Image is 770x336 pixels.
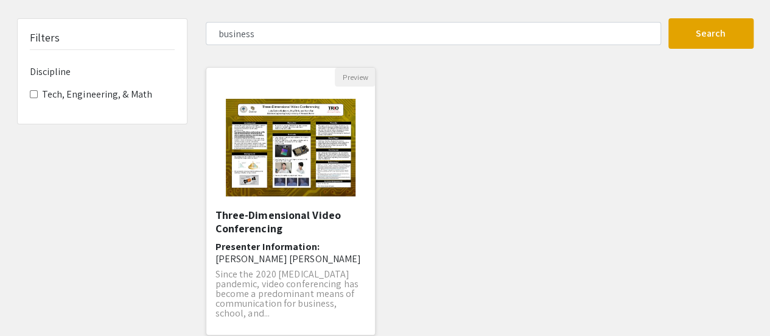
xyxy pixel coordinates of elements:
span: [PERSON_NAME] [PERSON_NAME] [215,252,362,265]
label: Tech, Engineering, & Math [42,87,153,102]
h5: Filters [30,31,60,45]
button: Search [668,18,754,49]
img: <p>Three-Dimensional Video Conferencing</p> [214,87,368,209]
h5: Three-Dimensional Video Conferencing [215,209,366,235]
div: Open Presentation <p>Three-Dimensional Video Conferencing</p> [206,67,376,335]
h6: Presenter Information: [215,241,366,264]
iframe: Chat [9,281,52,327]
p: Since the 2020 [MEDICAL_DATA] pandemic, video conferencing has become a predominant means of comm... [215,270,366,318]
button: Preview [335,68,375,87]
h6: Discipline [30,66,175,77]
input: Search Keyword(s) Or Author(s) [206,22,661,45]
